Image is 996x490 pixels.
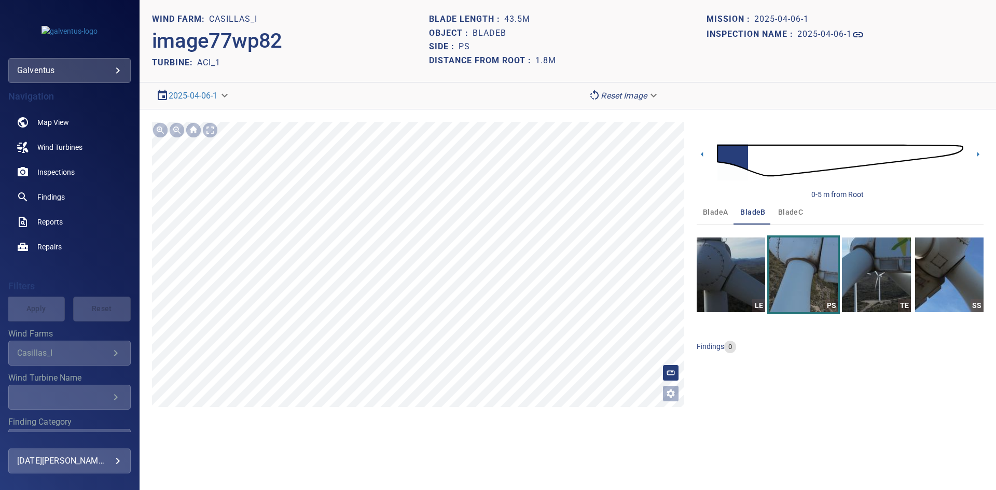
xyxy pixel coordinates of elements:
h4: Navigation [8,91,131,102]
a: inspections noActive [8,160,131,185]
img: d [717,131,963,190]
h1: 1.8m [535,56,556,66]
button: Open image filters and tagging options [662,385,679,402]
h1: WIND FARM: [152,15,209,24]
span: 0 [724,342,736,352]
div: LE [752,299,765,312]
img: Zoom in [152,122,169,138]
div: Finding Category [8,429,131,454]
h1: Distance from root : [429,56,535,66]
em: Reset Image [601,91,647,101]
span: bladeB [740,206,765,219]
h1: 2025-04-06-1 [797,30,852,39]
div: galventus [8,58,131,83]
span: Findings [37,192,65,202]
a: reports noActive [8,209,131,234]
span: Inspections [37,167,75,177]
h1: PS [459,42,470,52]
div: TE [898,299,911,312]
a: 2025-04-06-1 [797,29,864,41]
div: Wind Farms [8,341,131,366]
h1: Side : [429,42,459,52]
h1: 2025-04-06-1 [754,15,809,24]
a: SS [915,237,984,312]
span: Repairs [37,242,62,252]
span: Wind Turbines [37,142,82,152]
a: 2025-04-06-1 [169,91,218,101]
div: Wind Turbine Name [8,385,131,410]
h1: Inspection name : [707,30,797,39]
label: Finding Category [8,418,131,426]
div: 0-5 m from Root [811,189,864,200]
img: Go home [185,122,202,138]
a: map noActive [8,110,131,135]
span: findings [697,342,724,351]
div: [DATE][PERSON_NAME] [17,453,122,469]
a: windturbines noActive [8,135,131,160]
h1: Object : [429,29,473,38]
label: Wind Farms [8,330,131,338]
h1: Mission : [707,15,754,24]
a: PS [769,237,838,312]
img: galventus-logo [41,26,98,36]
span: bladeC [778,206,803,219]
a: LE [697,237,765,312]
div: PS [825,299,838,312]
img: Toggle full page [202,122,218,138]
h1: Casillas_I [209,15,257,24]
span: bladeA [703,206,728,219]
a: TE [842,237,910,312]
h1: bladeB [473,29,506,38]
a: findings noActive [8,185,131,209]
div: Reset Image [584,87,663,105]
div: Casillas_I [17,348,109,358]
h2: image77wp82 [152,29,282,53]
label: Wind Turbine Name [8,374,131,382]
h1: Blade length : [429,15,504,24]
div: SS [971,299,984,312]
div: 2025-04-06-1 [152,87,234,105]
a: repairs noActive [8,234,131,259]
img: Zoom out [169,122,185,138]
h4: Filters [8,281,131,291]
h1: 43.5m [504,15,530,24]
h2: ACI_1 [197,58,220,67]
h2: TURBINE: [152,58,197,67]
div: galventus [17,62,122,79]
span: Reports [37,217,63,227]
span: Map View [37,117,69,128]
